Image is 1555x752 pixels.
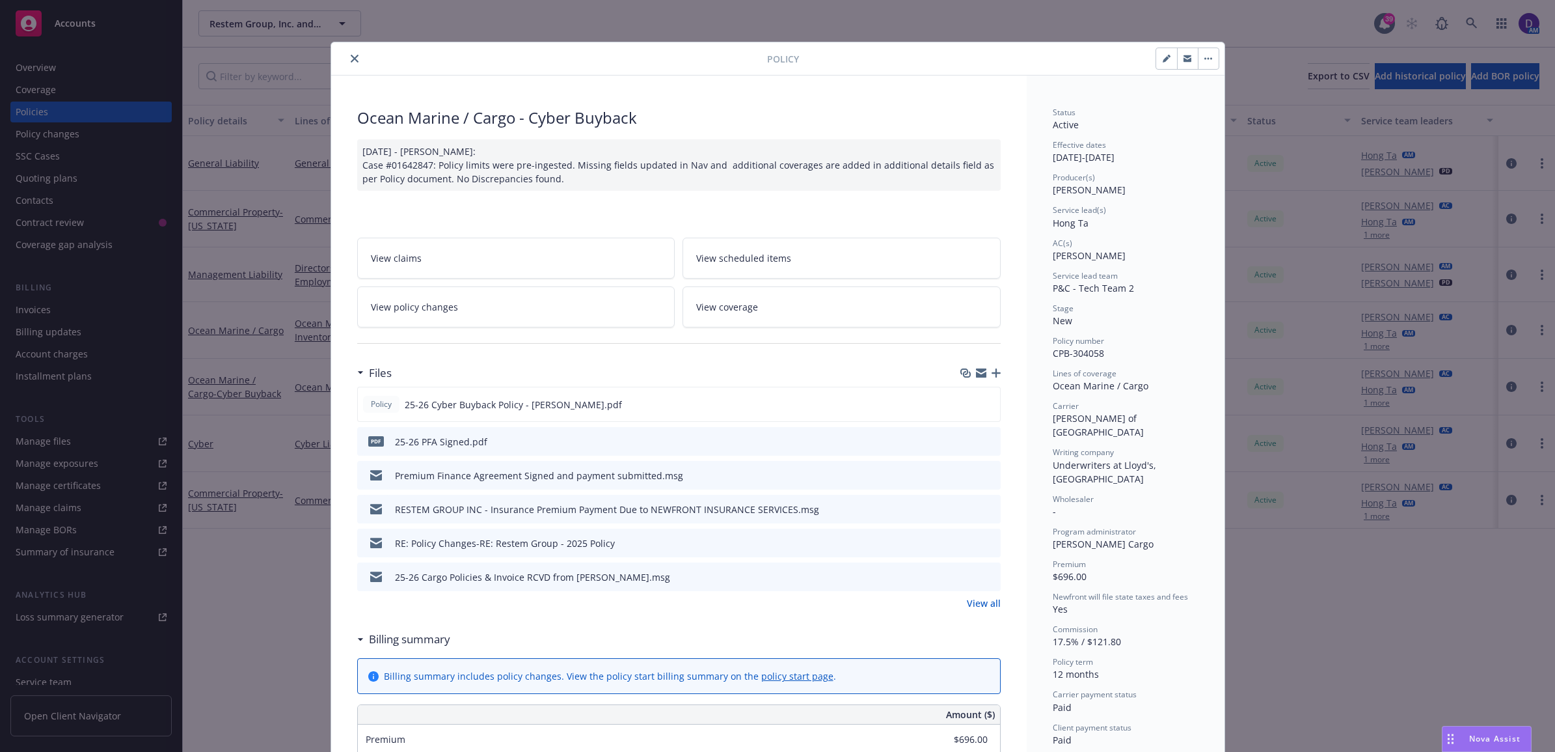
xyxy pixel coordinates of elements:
span: Status [1053,107,1075,118]
button: preview file [984,570,995,584]
button: close [347,51,362,66]
a: View coverage [683,286,1001,327]
a: View all [967,596,1001,610]
span: Newfront will file state taxes and fees [1053,591,1188,602]
span: Carrier payment status [1053,689,1137,700]
div: Billing summary includes policy changes. View the policy start billing summary on the . [384,669,836,683]
span: New [1053,314,1072,327]
span: 17.5% / $121.80 [1053,635,1121,648]
button: preview file [984,435,995,449]
div: Ocean Marine / Cargo - Cyber Buyback [357,107,1001,129]
span: Policy [767,52,799,66]
span: Carrier [1053,400,1079,411]
button: preview file [984,503,995,516]
span: P&C - Tech Team 2 [1053,282,1134,294]
span: [PERSON_NAME] Cargo [1053,538,1154,550]
a: View claims [357,238,675,279]
button: preview file [984,469,995,482]
button: preview file [984,536,995,550]
button: download file [962,398,973,411]
a: policy start page [761,670,833,682]
button: download file [963,469,973,482]
span: Policy term [1053,656,1093,667]
span: AC(s) [1053,238,1072,249]
span: 25-26 Cyber Buyback Policy - [PERSON_NAME].pdf [405,398,622,411]
span: Yes [1053,603,1068,615]
span: Paid [1053,734,1072,746]
div: Files [357,365,392,382]
span: Nova Assist [1469,733,1521,744]
span: Premium [1053,559,1086,570]
div: RESTEM GROUP INC - Insurance Premium Payment Due to NEWFRONT INSURANCE SERVICES.msg [395,503,819,516]
div: Billing summary [357,631,450,648]
span: Active [1053,118,1079,131]
span: Effective dates [1053,139,1106,150]
button: download file [963,503,973,516]
button: download file [963,570,973,584]
span: Wholesaler [1053,494,1094,505]
div: Drag to move [1442,727,1459,751]
span: [PERSON_NAME] [1053,249,1126,262]
span: Program administrator [1053,526,1136,537]
span: View coverage [696,300,758,314]
button: download file [963,536,973,550]
span: - [1053,505,1056,518]
input: 0.00 [911,730,995,749]
span: pdf [368,436,384,446]
span: Client payment status [1053,722,1131,733]
div: 25-26 PFA Signed.pdf [395,435,487,449]
div: [DATE] - [PERSON_NAME]: Case #01642847: Policy limits were pre-ingested. Missing fields updated i... [357,139,1001,191]
span: Amount ($) [946,708,995,721]
div: Premium Finance Agreement Signed and payment submitted.msg [395,469,683,482]
span: Producer(s) [1053,172,1095,183]
span: $696.00 [1053,570,1087,583]
span: Service lead(s) [1053,204,1106,216]
span: Service lead team [1053,270,1118,281]
h3: Billing summary [369,631,450,648]
span: [PERSON_NAME] of [GEOGRAPHIC_DATA] [1053,412,1144,438]
div: [DATE] - [DATE] [1053,139,1198,164]
button: Nova Assist [1442,726,1532,752]
a: View scheduled items [683,238,1001,279]
span: Writing company [1053,447,1114,458]
span: Paid [1053,701,1072,714]
span: Stage [1053,303,1074,314]
span: View scheduled items [696,251,791,265]
a: View policy changes [357,286,675,327]
span: Commission [1053,624,1098,635]
span: Hong Ta [1053,217,1088,229]
div: RE: Policy Changes-RE: Restem Group - 2025 Policy [395,536,615,550]
span: 12 months [1053,668,1099,680]
span: Lines of coverage [1053,368,1116,379]
span: Underwriters at Lloyd's, [GEOGRAPHIC_DATA] [1053,459,1159,485]
span: CPB-304058 [1053,347,1104,359]
span: Premium [366,733,405,745]
span: Policy number [1053,335,1104,346]
span: Policy [368,398,394,410]
span: [PERSON_NAME] [1053,184,1126,196]
h3: Files [369,365,392,382]
div: 25-26 Cargo Policies & Invoice RCVD from [PERSON_NAME].msg [395,570,670,584]
button: preview file [983,398,995,411]
span: View policy changes [371,300,458,314]
span: Ocean Marine / Cargo [1053,380,1148,392]
span: View claims [371,251,422,265]
button: download file [963,435,973,449]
